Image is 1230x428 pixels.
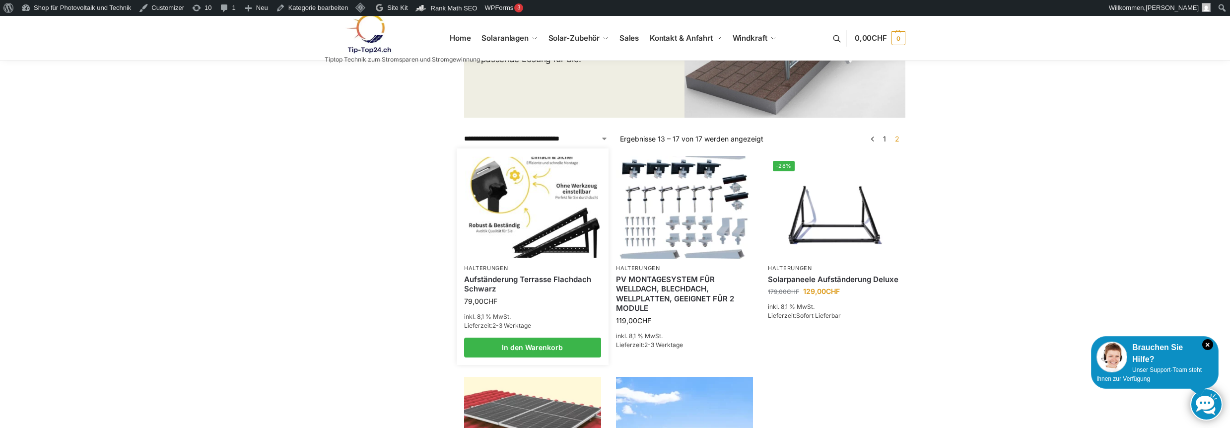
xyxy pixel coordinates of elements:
p: inkl. 8,1 % MwSt. [616,332,753,341]
span: Windkraft [733,33,767,43]
select: Shop-Reihenfolge [464,134,608,144]
span: 2-3 Werktage [492,322,531,329]
span: CHF [787,288,799,295]
span: CHF [872,33,887,43]
span: Seite 2 [892,135,902,143]
div: Brauchen Sie Hilfe? [1096,342,1213,365]
span: CHF [637,316,651,325]
span: [PERSON_NAME] [1146,4,1199,11]
span: Lieferzeit: [768,312,841,319]
a: Solaranlagen [478,16,542,61]
span: Site Kit [387,4,408,11]
a: Seite 1 [881,135,888,143]
span: Kontakt & Anfahrt [650,33,713,43]
bdi: 179,00 [768,288,799,295]
p: inkl. 8,1 % MwSt. [768,302,905,311]
nav: Produkt-Seitennummerierung [866,134,905,144]
img: PV MONTAGESYSTEM FÜR WELLDACH, BLECHDACH, WELLPLATTEN, GEEIGNET FÜR 2 MODULE [616,156,753,259]
img: Solaranlagen, Speicheranlagen und Energiesparprodukte [325,13,411,54]
a: In den Warenkorb legen: „Aufständerung Terrasse Flachdach Schwarz“ [464,338,601,357]
span: 2-3 Werktage [644,341,683,349]
span: Lieferzeit: [464,322,531,329]
span: Unser Support-Team steht Ihnen zur Verfügung [1096,366,1202,382]
a: ← [869,134,877,144]
span: 0 [891,31,905,45]
span: Solaranlagen [481,33,529,43]
a: Solar-Zubehör [544,16,613,61]
a: -28%Solarpaneele Aufständerung für Terrasse [768,156,905,259]
i: Schließen [1202,339,1213,350]
span: Lieferzeit: [616,341,683,349]
img: Customer service [1096,342,1127,372]
p: Tiptop Technik zum Stromsparen und Stromgewinnung [325,57,480,63]
p: inkl. 8,1 % MwSt. [464,312,601,321]
p: Ergebnisse 13 – 17 von 17 werden angezeigt [620,134,763,144]
bdi: 79,00 [464,297,497,305]
nav: Cart contents [855,15,905,62]
a: Windkraft [728,16,780,61]
span: 0,00 [855,33,887,43]
a: 0,00CHF 0 [855,23,905,53]
span: CHF [826,287,840,295]
a: Aufständerung Terrasse Flachdach Schwarz [464,275,601,294]
img: Benutzerbild von Rupert Spoddig [1202,3,1211,12]
a: Sales [615,16,643,61]
span: CHF [483,297,497,305]
img: Aufständerung Terrasse Flachdach Schwarz [465,157,600,258]
a: Solarpaneele Aufständerung Deluxe [768,275,905,285]
a: Kontakt & Anfahrt [645,16,726,61]
span: Sofort Lieferbar [796,312,841,319]
span: Rank Math SEO [431,4,478,12]
a: PV MONTAGESYSTEM FÜR WELLDACH, BLECHDACH, WELLPLATTEN, GEEIGNET FÜR 2 MODULE [616,275,753,313]
a: Halterungen [464,265,508,272]
span: Sales [619,33,639,43]
bdi: 129,00 [803,287,840,295]
div: 3 [514,3,523,12]
bdi: 119,00 [616,316,651,325]
a: Halterungen [616,265,660,272]
span: Solar-Zubehör [548,33,600,43]
img: Solarpaneele Aufständerung für Terrasse [768,156,905,259]
a: Halterungen [768,265,812,272]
